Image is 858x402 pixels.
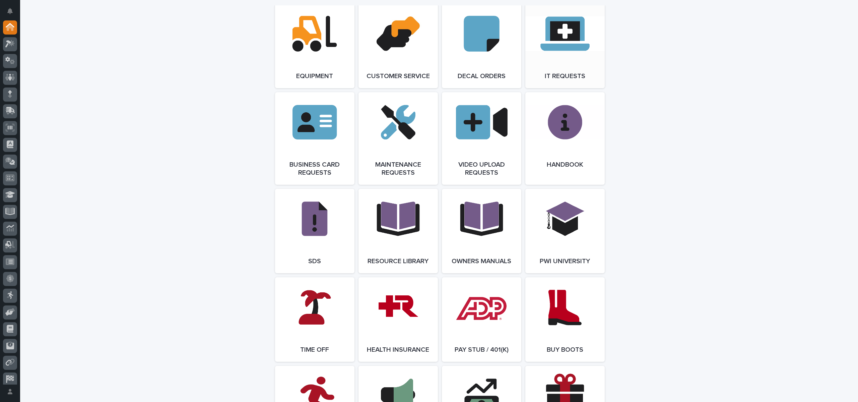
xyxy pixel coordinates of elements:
[525,4,605,88] a: IT Requests
[525,189,605,273] a: PWI University
[275,189,354,273] a: SDS
[358,189,438,273] a: Resource Library
[3,4,17,18] button: Notifications
[442,4,521,88] a: Decal Orders
[525,92,605,185] a: Handbook
[358,4,438,88] a: Customer Service
[358,277,438,362] a: Health Insurance
[8,8,17,19] div: Notifications
[275,92,354,185] a: Business Card Requests
[358,92,438,185] a: Maintenance Requests
[442,189,521,273] a: Owners Manuals
[525,277,605,362] a: Buy Boots
[442,277,521,362] a: Pay Stub / 401(k)
[275,4,354,88] a: Equipment
[275,277,354,362] a: Time Off
[442,92,521,185] a: Video Upload Requests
